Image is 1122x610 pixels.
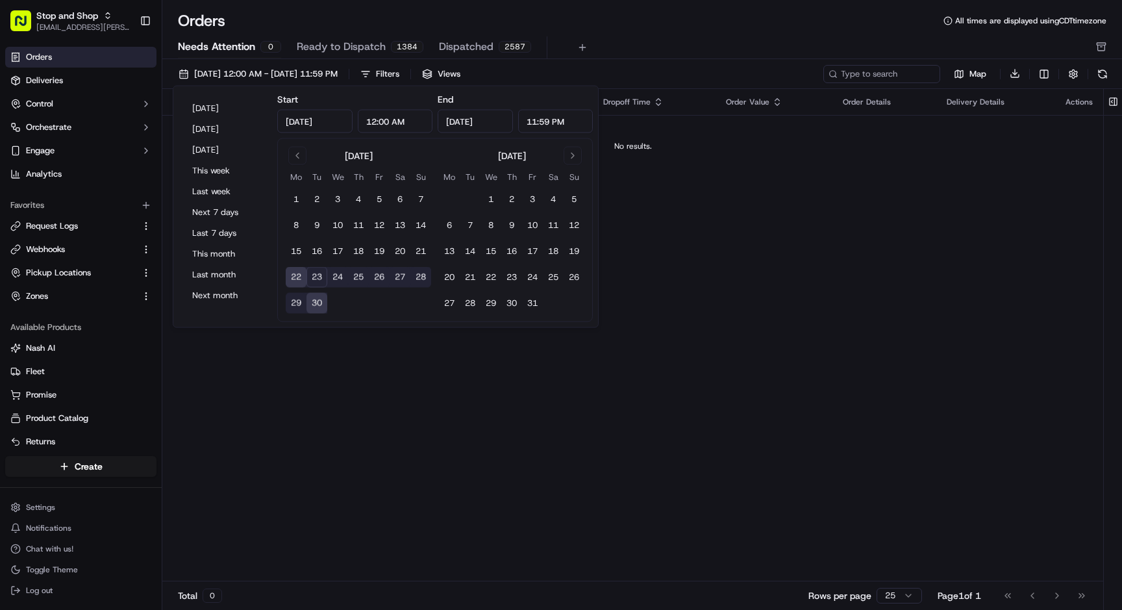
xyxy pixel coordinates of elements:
img: Matthew Saporito [13,224,34,245]
span: Zones [26,290,48,302]
button: Next month [186,286,264,305]
span: Settings [26,502,55,513]
button: 24 [327,267,348,288]
img: 1736555255976-a54dd68f-1ca7-489b-9aae-adbdc363a1c4 [13,124,36,147]
input: Time [358,110,433,133]
button: Go to previous month [288,147,306,165]
a: 📗Knowledge Base [8,285,105,309]
span: API Documentation [123,290,208,303]
button: Product Catalog [5,408,156,429]
button: 11 [543,215,564,236]
button: This week [186,162,264,180]
span: Analytics [26,168,62,180]
button: 6 [439,215,460,236]
span: Returns [26,436,55,448]
a: Powered byPylon [92,322,157,332]
th: Monday [439,170,460,184]
span: Fleet [26,366,45,377]
div: Favorites [5,195,156,216]
button: Log out [5,581,156,600]
button: 6 [390,189,410,210]
div: [DATE] [345,149,373,162]
div: Order Value [726,97,822,107]
img: 3855928211143_97847f850aaaf9af0eff_72.jpg [27,124,51,147]
button: 30 [306,293,327,314]
button: Webhooks [5,239,156,260]
span: Create [75,460,103,473]
button: Request Logs [5,216,156,236]
button: Fleet [5,361,156,382]
a: Request Logs [10,220,136,232]
span: [DATE] [115,236,142,247]
button: 13 [390,215,410,236]
input: Time [518,110,593,133]
span: [EMAIL_ADDRESS][PERSON_NAME][DOMAIN_NAME] [36,22,129,32]
button: 8 [480,215,501,236]
button: Next 7 days [186,203,264,222]
button: 17 [327,241,348,262]
input: Date [438,110,513,133]
span: • [108,201,112,212]
span: Pylon [129,322,157,332]
button: Stop and Shop[EMAIL_ADDRESS][PERSON_NAME][DOMAIN_NAME] [5,5,134,36]
button: Orchestrate [5,117,156,138]
th: Wednesday [480,170,501,184]
a: Fleet [10,366,151,377]
span: Chat with us! [26,544,73,554]
th: Friday [522,170,543,184]
p: Welcome 👋 [13,52,236,73]
a: Analytics [5,164,156,184]
span: [PERSON_NAME] [40,201,105,212]
button: 16 [306,241,327,262]
button: 12 [564,215,584,236]
input: Got a question? Start typing here... [34,84,234,97]
th: Saturday [543,170,564,184]
button: 13 [439,241,460,262]
th: Sunday [410,170,431,184]
button: 20 [390,241,410,262]
button: 12 [369,215,390,236]
div: No results. [168,141,1098,151]
input: Date [277,110,353,133]
th: Wednesday [327,170,348,184]
button: Chat with us! [5,540,156,558]
span: Map [969,68,986,80]
img: 1736555255976-a54dd68f-1ca7-489b-9aae-adbdc363a1c4 [26,237,36,248]
button: 11 [348,215,369,236]
button: Start new chat [221,128,236,144]
div: 📗 [13,292,23,302]
button: Last month [186,266,264,284]
button: 26 [564,267,584,288]
span: Knowledge Base [26,290,99,303]
span: Deliveries [26,75,63,86]
button: 7 [410,189,431,210]
button: 19 [564,241,584,262]
span: Stop and Shop [36,9,98,22]
button: This month [186,245,264,263]
button: Last week [186,183,264,201]
button: 9 [501,215,522,236]
button: [DATE] [186,141,264,159]
button: 20 [439,267,460,288]
span: Request Logs [26,220,78,232]
img: Matthew Saporito [13,189,34,210]
button: Settings [5,498,156,516]
button: 18 [348,241,369,262]
button: Zones [5,286,156,307]
span: Nash AI [26,342,55,354]
th: Saturday [390,170,410,184]
th: Sunday [564,170,584,184]
button: Nash AI [5,338,156,359]
a: Promise [10,389,151,401]
div: Order Details [843,97,926,107]
img: Nash [13,13,39,39]
button: 4 [348,189,369,210]
div: Past conversations [13,169,87,179]
a: Pickup Locations [10,267,136,279]
input: Type to search [823,65,940,83]
button: 1 [480,189,501,210]
button: Views [416,65,466,83]
button: Filters [355,65,405,83]
button: 24 [522,267,543,288]
button: Last 7 days [186,224,264,242]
